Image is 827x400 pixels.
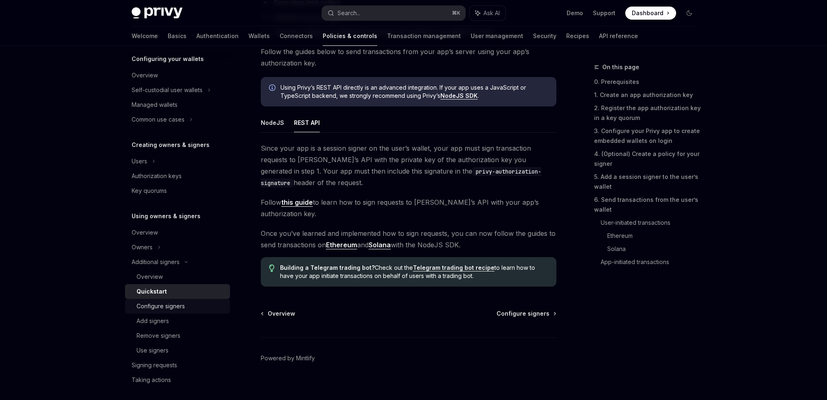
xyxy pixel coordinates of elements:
[132,171,182,181] div: Authorization keys
[683,7,696,20] button: Toggle dark mode
[261,46,556,69] span: Follow the guides below to send transactions from your app’s server using your app’s authorizatio...
[137,272,163,282] div: Overview
[593,9,615,17] a: Support
[137,287,167,296] div: Quickstart
[125,68,230,83] a: Overview
[269,84,277,93] svg: Info
[594,170,702,193] a: 5. Add a session signer to the user’s wallet
[280,84,548,100] span: Using Privy’s REST API directly is an advanced integration. If your app uses a JavaScript or Type...
[607,242,702,255] a: Solana
[607,229,702,242] a: Ethereum
[440,92,478,99] a: NodeJS SDK
[125,328,230,343] a: Remove signers
[248,26,270,46] a: Wallets
[125,183,230,198] a: Key quorums
[261,228,556,251] span: Once you’ve learned and implemented how to sign requests, you can now follow the guides to send t...
[281,198,313,207] a: this guide
[323,26,377,46] a: Policies & controls
[125,373,230,387] a: Taking actions
[625,7,676,20] a: Dashboard
[268,310,295,318] span: Overview
[294,113,320,132] button: REST API
[125,97,230,112] a: Managed wallets
[132,228,158,237] div: Overview
[280,26,313,46] a: Connectors
[337,8,360,18] div: Search...
[594,147,702,170] a: 4. (Optional) Create a policy for your signer
[132,140,210,150] h5: Creating owners & signers
[125,314,230,328] a: Add signers
[261,142,556,188] span: Since your app is a session signer on the user’s wallet, your app must sign transaction requests ...
[601,255,702,269] a: App-initiated transactions
[469,6,506,20] button: Ask AI
[567,9,583,17] a: Demo
[594,124,702,147] a: 3. Configure your Privy app to create embedded wallets on login
[601,216,702,229] a: User-initiated transactions
[369,241,391,249] a: Solana
[137,346,169,355] div: Use signers
[497,310,556,318] a: Configure signers
[261,197,556,219] span: Follow to learn how to sign requests to [PERSON_NAME]’s API with your app’s authorization key.
[137,301,185,311] div: Configure signers
[125,358,230,373] a: Signing requests
[387,26,461,46] a: Transaction management
[594,193,702,216] a: 6. Send transactions from the user’s wallet
[132,115,185,124] div: Common use cases
[132,26,158,46] a: Welcome
[132,242,153,252] div: Owners
[132,54,204,64] h5: Configuring your wallets
[132,156,147,166] div: Users
[326,241,357,249] a: Ethereum
[602,62,639,72] span: On this page
[261,113,284,132] button: NodeJS
[132,375,171,385] div: Taking actions
[132,186,167,196] div: Key quorums
[125,225,230,240] a: Overview
[599,26,638,46] a: API reference
[196,26,239,46] a: Authentication
[125,284,230,299] a: Quickstart
[280,264,375,271] strong: Building a Telegram trading bot?
[125,343,230,358] a: Use signers
[471,26,523,46] a: User management
[125,269,230,284] a: Overview
[533,26,556,46] a: Security
[566,26,589,46] a: Recipes
[261,354,315,362] a: Powered by Mintlify
[132,257,180,267] div: Additional signers
[132,7,182,19] img: dark logo
[132,211,200,221] h5: Using owners & signers
[594,88,702,102] a: 1. Create an app authorization key
[483,9,500,17] span: Ask AI
[132,360,177,370] div: Signing requests
[269,264,275,272] svg: Tip
[137,316,169,326] div: Add signers
[125,299,230,314] a: Configure signers
[452,10,460,16] span: ⌘ K
[262,310,295,318] a: Overview
[413,264,494,271] a: Telegram trading bot recipe
[280,264,548,280] span: Check out the to learn how to have your app initiate transactions on behalf of users with a tradi...
[132,85,203,95] div: Self-custodial user wallets
[497,310,549,318] span: Configure signers
[137,331,180,341] div: Remove signers
[632,9,663,17] span: Dashboard
[132,70,158,80] div: Overview
[132,100,178,110] div: Managed wallets
[125,169,230,183] a: Authorization keys
[594,75,702,88] a: 0. Prerequisites
[168,26,187,46] a: Basics
[322,6,465,20] button: Search...⌘K
[594,102,702,124] a: 2. Register the app authorization key in a key quorum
